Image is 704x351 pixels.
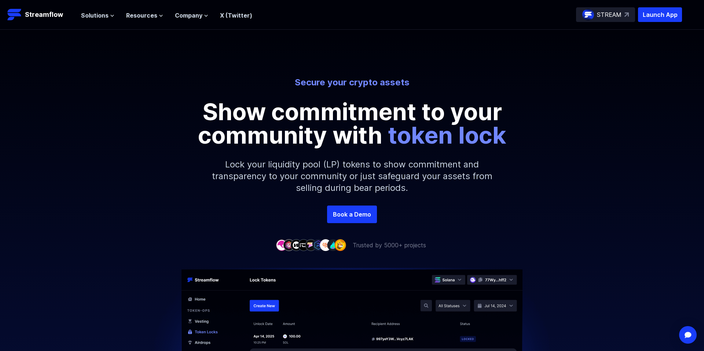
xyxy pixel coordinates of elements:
p: Streamflow [25,10,63,20]
span: token lock [388,121,506,149]
a: Streamflow [7,7,74,22]
p: Secure your crypto assets [149,77,555,88]
span: Solutions [81,11,109,20]
img: company-5 [305,239,317,251]
p: STREAM [597,10,621,19]
img: company-4 [298,239,309,251]
a: X (Twitter) [220,12,252,19]
img: Streamflow Logo [7,7,22,22]
span: Resources [126,11,157,20]
img: top-right-arrow.svg [624,12,629,17]
p: Show commitment to your community with [187,100,517,147]
button: Solutions [81,11,114,20]
div: Open Intercom Messenger [679,326,697,344]
img: company-3 [290,239,302,251]
img: company-9 [334,239,346,251]
span: Company [175,11,202,20]
img: company-1 [276,239,287,251]
img: company-6 [312,239,324,251]
button: Resources [126,11,163,20]
img: company-2 [283,239,295,251]
a: Book a Demo [327,206,377,223]
img: streamflow-logo-circle.png [582,9,594,21]
button: Company [175,11,208,20]
button: Launch App [638,7,682,22]
a: STREAM [576,7,635,22]
p: Trusted by 5000+ projects [353,241,426,250]
p: Lock your liquidity pool (LP) tokens to show commitment and transparency to your community or jus... [194,147,510,206]
img: company-8 [327,239,339,251]
img: company-7 [320,239,331,251]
